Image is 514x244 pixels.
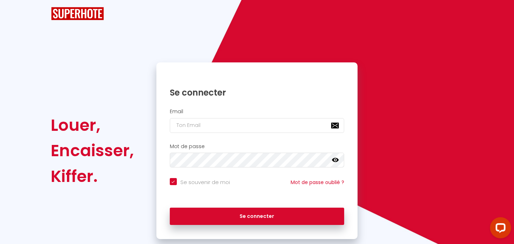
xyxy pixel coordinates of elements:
h1: Se connecter [170,87,345,98]
input: Ton Email [170,118,345,133]
a: Mot de passe oublié ? [291,179,344,186]
h2: Email [170,109,345,115]
iframe: LiveChat chat widget [484,214,514,244]
div: Encaisser, [51,138,134,163]
div: Kiffer. [51,164,134,189]
img: SuperHote logo [51,7,104,20]
div: Louer, [51,112,134,138]
h2: Mot de passe [170,144,345,150]
button: Se connecter [170,208,345,225]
